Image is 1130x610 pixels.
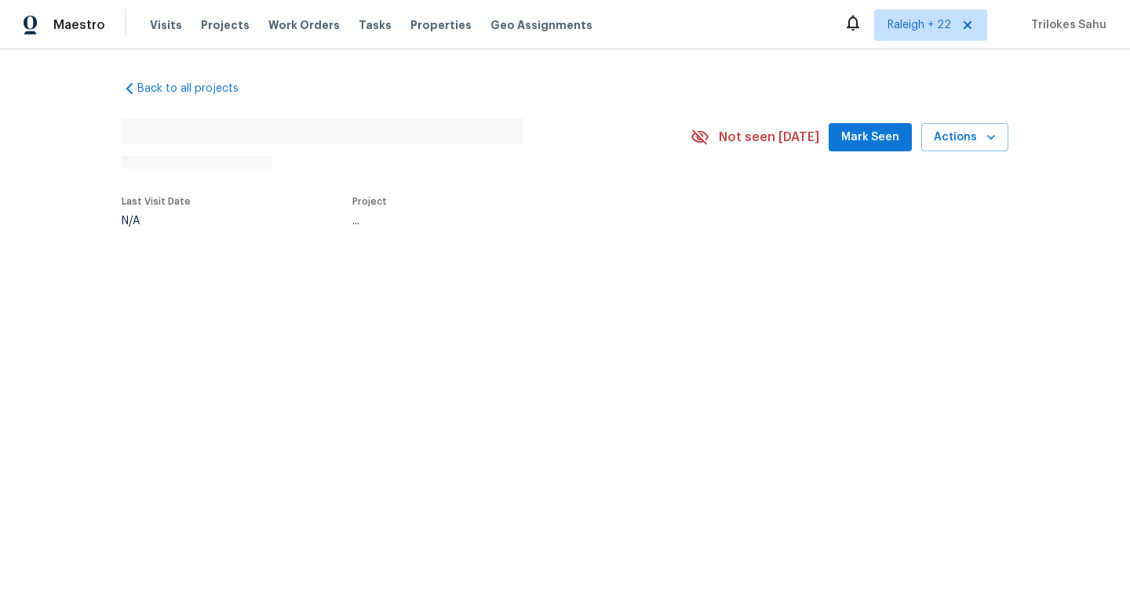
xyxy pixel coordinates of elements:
[410,17,472,33] span: Properties
[122,216,191,227] div: N/A
[53,17,105,33] span: Maestro
[841,128,899,147] span: Mark Seen
[359,20,392,31] span: Tasks
[888,17,951,33] span: Raleigh + 22
[829,123,912,152] button: Mark Seen
[201,17,250,33] span: Projects
[150,17,182,33] span: Visits
[490,17,592,33] span: Geo Assignments
[352,197,387,206] span: Project
[352,216,654,227] div: ...
[1025,17,1106,33] span: Trilokes Sahu
[934,128,996,147] span: Actions
[122,81,272,96] a: Back to all projects
[122,197,191,206] span: Last Visit Date
[719,129,819,145] span: Not seen [DATE]
[921,123,1008,152] button: Actions
[268,17,340,33] span: Work Orders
